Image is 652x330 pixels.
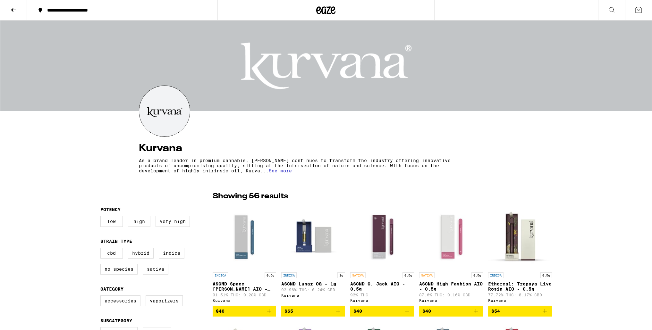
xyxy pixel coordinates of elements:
[491,309,500,314] span: $54
[540,272,552,278] p: 0.5g
[419,298,483,302] div: Kurvana
[213,205,276,306] a: Open page for ASCND Space Walker OG AIO - 0.5g from Kurvana
[350,205,414,269] img: Kurvana - ASCND C. Jack AIO - 0.5g
[100,248,123,259] label: CBD
[146,295,183,306] label: Vaporizers
[488,306,552,317] button: Add to bag
[159,248,184,259] label: Indica
[128,248,154,259] label: Hybrid
[419,281,483,292] p: ASCND High Fashion AIO - 0.5g
[281,205,345,306] a: Open page for ASCND Lunar OG - 1g from Kurvana
[419,205,483,269] img: Kurvana - ASCND High Fashion AIO - 0.5g
[419,205,483,306] a: Open page for ASCND High Fashion AIO - 0.5g from Kurvana
[488,205,552,306] a: Open page for Ethereal: Tropaya Live Rosin AIO - 0.5g from Kurvana
[100,216,123,227] label: Low
[350,281,414,292] p: ASCND C. Jack AIO - 0.5g
[281,205,345,269] img: Kurvana - ASCND Lunar OG - 1g
[488,298,552,302] div: Kurvana
[471,272,483,278] p: 0.5g
[269,168,292,173] span: See more
[156,216,190,227] label: Very High
[100,207,121,212] legend: Potency
[337,272,345,278] p: 1g
[419,306,483,317] button: Add to bag
[488,293,552,297] p: 77.72% THC: 0.17% CBD
[213,281,276,292] p: ASCND Space [PERSON_NAME] AIO - 0.5g
[350,293,414,297] p: 92% THC
[100,264,138,275] label: No Species
[422,309,431,314] span: $40
[281,306,345,317] button: Add to bag
[213,191,288,202] p: Showing 56 results
[419,272,435,278] p: SATIVA
[281,272,297,278] p: INDICA
[100,286,123,292] legend: Category
[100,318,132,323] legend: Subcategory
[139,86,190,136] img: Kurvana logo
[139,158,457,173] p: As a brand leader in premium cannabis, [PERSON_NAME] continues to transform the industry offering...
[213,306,276,317] button: Add to bag
[100,295,140,306] label: Accessories
[284,309,293,314] span: $65
[213,293,276,297] p: 91.51% THC: 0.28% CBD
[139,143,513,153] h4: Kurvana
[143,264,168,275] label: Sativa
[213,272,228,278] p: INDICA
[213,298,276,302] div: Kurvana
[281,293,345,297] div: Kurvana
[353,309,362,314] span: $40
[128,216,150,227] label: High
[281,288,345,292] p: 92.96% THC: 0.24% CBD
[350,205,414,306] a: Open page for ASCND C. Jack AIO - 0.5g from Kurvana
[419,293,483,297] p: 87.6% THC: 0.16% CBD
[281,281,345,286] p: ASCND Lunar OG - 1g
[402,272,414,278] p: 0.5g
[265,272,276,278] p: 0.5g
[350,298,414,302] div: Kurvana
[100,239,132,244] legend: Strain Type
[488,272,504,278] p: INDICA
[213,205,276,269] img: Kurvana - ASCND Space Walker OG AIO - 0.5g
[216,309,224,314] span: $40
[488,281,552,292] p: Ethereal: Tropaya Live Rosin AIO - 0.5g
[350,306,414,317] button: Add to bag
[488,205,552,269] img: Kurvana - Ethereal: Tropaya Live Rosin AIO - 0.5g
[350,272,366,278] p: SATIVA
